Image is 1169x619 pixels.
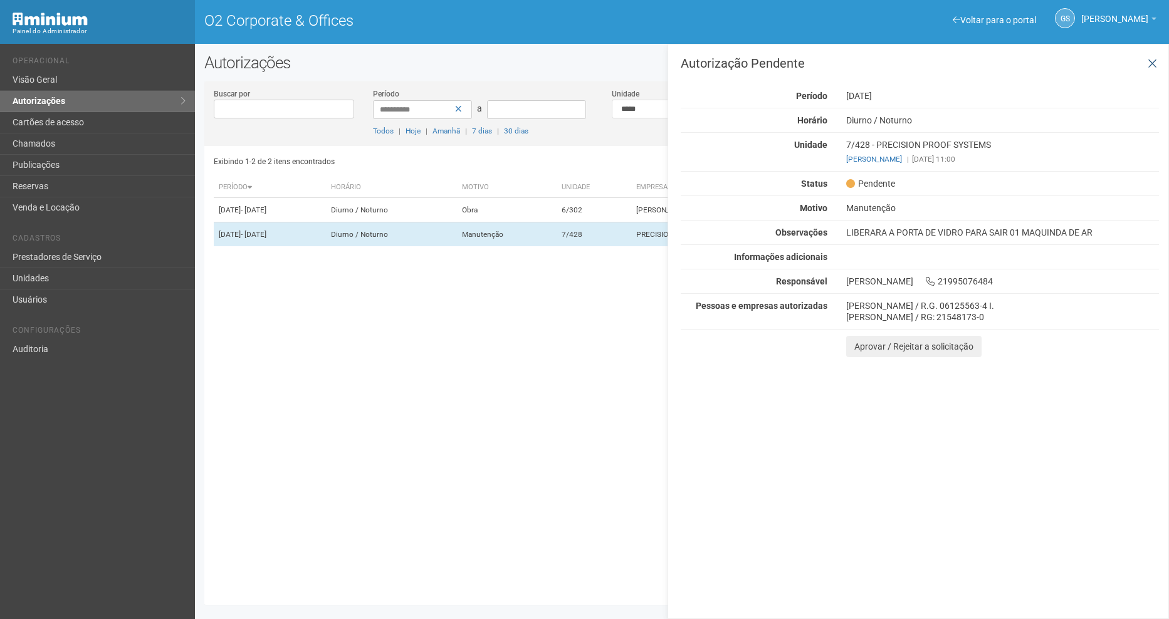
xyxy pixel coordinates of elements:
a: [PERSON_NAME] [1081,16,1156,26]
td: [DATE] [214,222,326,247]
span: | [399,127,401,135]
strong: Informações adicionais [734,252,827,262]
strong: Responsável [776,276,827,286]
span: - [DATE] [241,205,266,214]
h1: O2 Corporate & Offices [204,13,673,29]
div: [DATE] 11:00 [846,153,1159,165]
th: Período [214,177,326,198]
span: | [426,127,427,135]
button: Aprovar / Rejeitar a solicitação [846,336,982,357]
td: 7/428 [557,222,631,247]
td: Diurno / Noturno [326,222,457,247]
div: Diurno / Noturno [837,115,1168,126]
th: Motivo [457,177,557,198]
div: LIBERARA A PORTA DE VIDRO PARA SAIR 01 MAQUINDA DE AR [837,227,1168,238]
td: Obra [457,198,557,222]
h3: Autorização Pendente [681,57,1159,70]
span: a [477,103,482,113]
a: Voltar para o portal [953,15,1036,25]
label: Buscar por [214,88,250,100]
li: Configurações [13,326,186,339]
strong: Pessoas e empresas autorizadas [696,301,827,311]
strong: Horário [797,115,827,125]
div: [PERSON_NAME] 21995076484 [837,276,1168,287]
div: Exibindo 1-2 de 2 itens encontrados [214,152,678,171]
span: - [DATE] [241,230,266,239]
div: [PERSON_NAME] / R.G. 06125563-4 I. [846,300,1159,311]
td: Diurno / Noturno [326,198,457,222]
td: [PERSON_NAME] ADVOGADOS [631,198,850,222]
label: Unidade [612,88,639,100]
span: | [465,127,467,135]
a: 7 dias [472,127,492,135]
div: Painel do Administrador [13,26,186,37]
span: | [907,155,909,164]
td: PRECISION PROOF SYSTEMS [631,222,850,247]
td: [DATE] [214,198,326,222]
strong: Unidade [794,140,827,150]
div: 7/428 - PRECISION PROOF SYSTEMS [837,139,1168,165]
td: Manutenção [457,222,557,247]
label: Período [373,88,399,100]
div: [DATE] [837,90,1168,101]
div: [PERSON_NAME] / RG: 21548173-0 [846,311,1159,323]
span: Pendente [846,178,895,189]
a: 30 dias [504,127,528,135]
strong: Motivo [800,203,827,213]
td: 6/302 [557,198,631,222]
strong: Período [796,91,827,101]
th: Unidade [557,177,631,198]
th: Horário [326,177,457,198]
a: Todos [373,127,394,135]
li: Operacional [13,56,186,70]
div: Manutenção [837,202,1168,214]
strong: Status [801,179,827,189]
a: Hoje [406,127,421,135]
h2: Autorizações [204,53,1160,72]
a: [PERSON_NAME] [846,155,902,164]
span: | [497,127,499,135]
th: Empresa [631,177,850,198]
li: Cadastros [13,234,186,247]
span: Gabriela Souza [1081,2,1148,24]
strong: Observações [775,227,827,237]
a: GS [1055,8,1075,28]
img: Minium [13,13,88,26]
a: Amanhã [432,127,460,135]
